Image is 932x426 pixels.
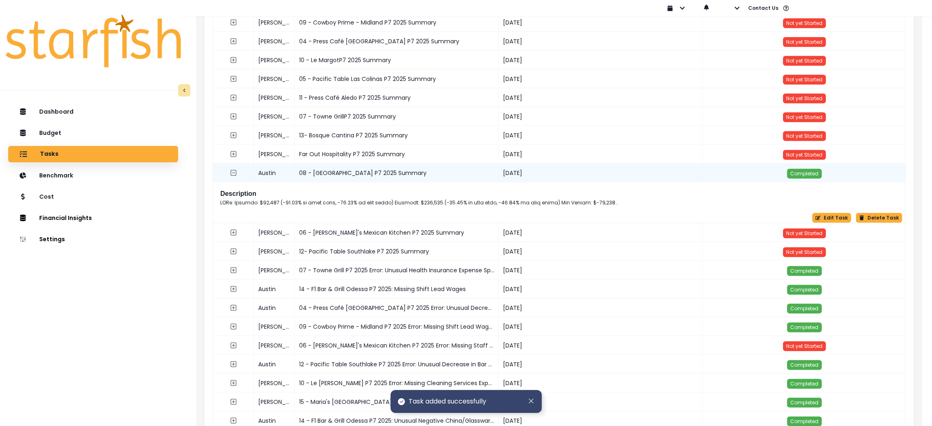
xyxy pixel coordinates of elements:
svg: expand outline [230,132,237,139]
div: 05 - Pacific Table Las Colinas P7 2025 Summary [295,70,499,88]
button: expand outline [226,319,241,334]
svg: expand outline [230,151,237,157]
div: [DATE] [499,107,703,126]
span: Completed [791,418,819,425]
span: Not yet Started [787,76,823,83]
span: Completed [791,305,819,312]
svg: expand outline [230,38,237,45]
div: [DATE] [499,280,703,298]
div: [PERSON_NAME] [254,374,295,392]
button: expand outline [226,376,241,390]
svg: expand outline [230,342,237,349]
div: 09 - Cowboy Prime - Midland P7 2025 Summary [295,13,499,32]
div: [PERSON_NAME] [254,107,295,126]
div: 04 - Press Café [GEOGRAPHIC_DATA] P7 2025 Summary [295,32,499,51]
div: [PERSON_NAME] [254,392,295,411]
div: 06 - [PERSON_NAME]'s Mexican Kitchen P7 2025 Summary [295,223,499,242]
span: Not yet Started [787,151,823,158]
button: Tasks [8,146,178,162]
p: Cost [39,193,54,200]
span: Completed [791,170,819,177]
div: Austin [254,280,295,298]
div: 10 - Le [PERSON_NAME] P7 2025 Error: Missing Cleaning Services Expense [295,374,499,392]
button: Cost [8,188,178,205]
svg: expand outline [230,57,237,63]
div: Far Out Hospitality P7 2025 Summary [295,145,499,164]
svg: expand outline [230,417,237,424]
svg: expand outline [230,286,237,292]
p: Dashboard [39,108,74,115]
button: expand outline [226,34,241,49]
svg: expand outline [230,323,237,330]
span: Not yet Started [787,230,823,237]
button: expand outline [226,338,241,353]
span: Not yet Started [787,249,823,256]
span: Completed [791,399,819,406]
div: Austin [254,164,295,182]
span: Completed [791,324,819,331]
div: 13- Bosque Cantina P7 2025 Summary [295,126,499,145]
svg: expand outline [230,229,237,236]
div: 15 - Maria's [GEOGRAPHIC_DATA][US_STATE] P7 2025: Investigate Electricity eExpense Increase [295,392,499,411]
div: 09 - Cowboy Prime - Midland P7 2025 Error: Missing Shift Lead Wages [295,317,499,336]
div: [DATE] [499,355,703,374]
div: 07 - Towne Grill P7 2025 Error: Unusual Health Insurance Expense Spike [295,261,499,280]
svg: expand outline [230,380,237,386]
div: [DATE] [499,223,703,242]
svg: expand outline [230,305,237,311]
button: Settings [8,231,178,247]
button: expand outline [226,300,241,315]
div: [DATE] [499,70,703,88]
p: LORe: Ipsumdo: $92,487 (-91.03% si amet cons, -76.23% ad elit seddo) Eiusmodt: $236,535 (-35.45% ... [220,199,629,206]
div: 14 - F1 Bar & Grill Odessa P7 2025: Missing Shift Lead Wages [295,280,499,298]
div: [DATE] [499,32,703,51]
button: expand outline [226,282,241,296]
p: Tasks [40,150,58,158]
div: [PERSON_NAME] [254,88,295,107]
span: Completed [791,267,819,274]
div: [DATE] [499,374,703,392]
button: expand outline [226,395,241,409]
div: 11 - Press Café Aledo P7 2025 Summary [295,88,499,107]
div: 06 - [PERSON_NAME]'s Mexican Kitchen P7 2025 Error: Missing Staff Training Wages [295,336,499,355]
div: [DATE] [499,242,703,261]
span: Task added successfully [409,397,487,406]
button: expand outline [226,53,241,67]
button: Financial Insights [8,210,178,226]
button: Dismiss [527,397,535,406]
div: [DATE] [499,392,703,411]
span: Completed [791,286,819,293]
div: [PERSON_NAME] [254,70,295,88]
div: [DATE] [499,88,703,107]
span: Not yet Started [787,114,823,121]
button: Delete Task [856,213,902,223]
div: [DATE] [499,126,703,145]
div: 08 - [GEOGRAPHIC_DATA] P7 2025 Summary [295,164,499,182]
button: expand outline [226,72,241,86]
button: expand outline [226,225,241,240]
div: [DATE] [499,13,703,32]
div: [DATE] [499,317,703,336]
svg: expand outline [230,248,237,255]
span: Completed [791,361,819,368]
div: [PERSON_NAME] [254,13,295,32]
h2: Description [220,190,899,197]
button: expand outline [226,128,241,143]
button: expand outline [226,109,241,124]
div: [PERSON_NAME] [254,336,295,355]
div: 10 - Le MargotP7 2025 Summary [295,51,499,70]
button: Edit Task [812,213,851,223]
svg: expand outline [230,361,237,368]
div: [DATE] [499,261,703,280]
svg: expand outline [230,399,237,405]
button: expand outline [226,90,241,105]
button: Dashboard [8,103,178,120]
svg: expand outline [230,19,237,26]
p: Benchmark [39,172,73,179]
span: Not yet Started [787,95,823,102]
span: Not yet Started [787,57,823,64]
div: [DATE] [499,145,703,164]
span: Completed [791,380,819,387]
div: [PERSON_NAME] [254,242,295,261]
div: Austin [254,298,295,317]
